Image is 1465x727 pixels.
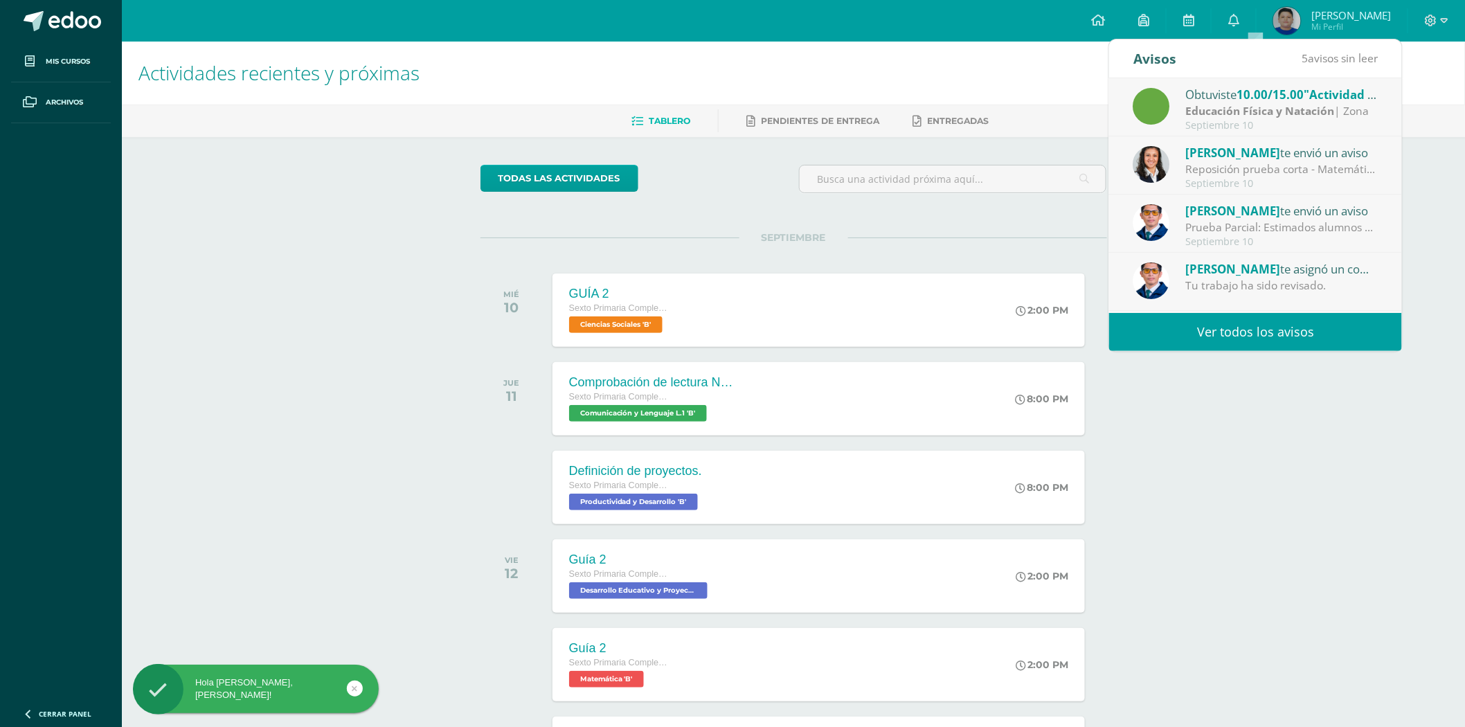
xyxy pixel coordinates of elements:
[1133,204,1170,241] img: 059ccfba660c78d33e1d6e9d5a6a4bb6.png
[503,299,519,316] div: 10
[1304,87,1388,102] span: "Actividad #3"
[1015,481,1068,494] div: 8:00 PM
[800,165,1106,192] input: Busca una actividad próxima aquí...
[913,110,989,132] a: Entregadas
[1186,203,1281,219] span: [PERSON_NAME]
[1186,201,1378,219] div: te envió un aviso
[761,116,879,126] span: Pendientes de entrega
[503,388,519,404] div: 11
[133,676,379,701] div: Hola [PERSON_NAME], [PERSON_NAME]!
[39,709,91,719] span: Cerrar panel
[1186,236,1378,248] div: Septiembre 10
[649,116,690,126] span: Tablero
[1186,120,1378,132] div: Septiembre 10
[1186,103,1378,119] div: | Zona
[1016,304,1068,316] div: 2:00 PM
[1186,85,1378,103] div: Obtuviste en
[569,582,708,599] span: Desarrollo Educativo y Proyecto de Vida 'B'
[1186,219,1378,235] div: Prueba Parcial: Estimados alumnos Se les recuerda que mañana jueves 11 de septiembre tendremos la...
[927,116,989,126] span: Entregadas
[569,658,673,667] span: Sexto Primaria Complementaria
[1186,143,1378,161] div: te envió un aviso
[1302,51,1308,66] span: 5
[739,231,848,244] span: SEPTIEMBRE
[569,641,673,656] div: Guía 2
[503,378,519,388] div: JUE
[505,565,519,582] div: 12
[569,287,673,301] div: GUÍA 2
[569,569,673,579] span: Sexto Primaria Complementaria
[569,405,707,422] span: Comunicación y Lenguaje L.1 'B'
[11,82,111,123] a: Archivos
[1186,178,1378,190] div: Septiembre 10
[1015,393,1068,405] div: 8:00 PM
[1109,313,1402,351] a: Ver todos los avisos
[569,375,735,390] div: Comprobación de lectura No.3 (Parcial).
[1302,51,1378,66] span: avisos sin leer
[569,303,673,313] span: Sexto Primaria Complementaria
[1133,262,1170,299] img: 059ccfba660c78d33e1d6e9d5a6a4bb6.png
[138,60,420,86] span: Actividades recientes y próximas
[569,494,698,510] span: Productividad y Desarrollo 'B'
[503,289,519,299] div: MIÉ
[569,464,702,478] div: Definición de proyectos.
[1133,39,1176,78] div: Avisos
[569,392,673,402] span: Sexto Primaria Complementaria
[1273,7,1301,35] img: 57a48d8702f892de463ac40911e205c9.png
[46,97,83,108] span: Archivos
[1311,21,1391,33] span: Mi Perfil
[1133,146,1170,183] img: b15e54589cdbd448c33dd63f135c9987.png
[480,165,638,192] a: todas las Actividades
[1186,278,1378,294] div: Tu trabajo ha sido revisado.
[11,42,111,82] a: Mis cursos
[569,553,711,567] div: Guía 2
[569,481,673,490] span: Sexto Primaria Complementaria
[1186,161,1378,177] div: Reposición prueba corta - Matemática: Estimado Alumno Recuerda que para esta evaluación se repaso...
[1186,260,1378,278] div: te asignó un comentario en 'Responsabilidad social empresarial.' para 'Productividad y Desarrollo'
[569,671,644,688] span: Matemática 'B'
[569,316,663,333] span: Ciencias Sociales 'B'
[1016,658,1068,671] div: 2:00 PM
[1016,570,1068,582] div: 2:00 PM
[1311,8,1391,22] span: [PERSON_NAME]
[1237,87,1304,102] span: 10.00/15.00
[1186,261,1281,277] span: [PERSON_NAME]
[1186,103,1335,118] strong: Educación Física y Natación
[746,110,879,132] a: Pendientes de entrega
[505,555,519,565] div: VIE
[46,56,90,67] span: Mis cursos
[631,110,690,132] a: Tablero
[1186,145,1281,161] span: [PERSON_NAME]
